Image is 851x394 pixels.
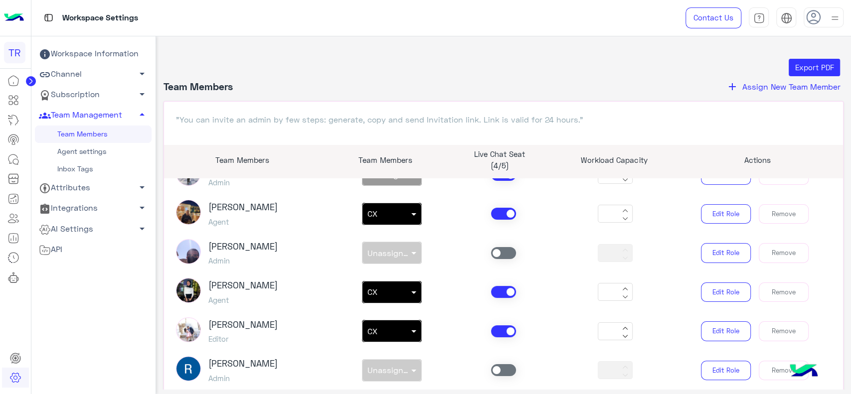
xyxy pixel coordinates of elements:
p: Actions [679,154,836,166]
span: arrow_drop_down [136,181,148,193]
button: Edit Role [701,282,751,302]
p: Team Members [164,154,321,166]
p: Live Chat Seat [450,148,549,160]
span: arrow_drop_down [136,68,148,80]
h5: Agent [208,217,278,226]
button: Remove [759,321,809,341]
h3: [PERSON_NAME] [208,202,278,213]
span: arrow_drop_down [136,202,148,214]
h3: [PERSON_NAME] [208,280,278,291]
p: (4/5) [450,160,549,171]
img: tab [781,12,792,24]
img: Logo [4,7,24,28]
a: Integrations [35,198,152,219]
span: arrow_drop_down [136,88,148,100]
h3: [PERSON_NAME] [208,358,278,369]
a: Subscription [35,85,152,105]
a: Team Members [35,126,152,143]
img: tab [42,11,55,24]
h4: Team Members [164,80,233,93]
button: Remove [759,204,809,224]
h3: [PERSON_NAME] [208,319,278,330]
p: Workload Capacity [564,154,664,166]
img: picture [176,317,201,342]
button: Edit Role [701,204,751,224]
a: Channel [35,64,152,85]
p: Team Members [336,154,435,166]
a: Inbox Tags [35,160,152,178]
a: API [35,239,152,260]
img: picture [176,200,201,225]
span: Unassigned team [367,170,434,179]
button: Export PDF [789,59,840,77]
i: add [726,81,738,93]
span: CX [367,326,377,336]
img: ACg8ocI4_vjfrICaLy8SSSQeZOf5nXJPC9Av_j-2xf3lPvPSjQMktg=s96-c [176,356,201,381]
img: tab [753,12,765,24]
h5: Agent [208,295,278,304]
h3: [PERSON_NAME] [208,241,278,252]
button: Edit Role [701,361,751,381]
span: arrow_drop_up [136,109,148,121]
button: Edit Role [701,243,751,263]
button: Remove [759,243,809,263]
a: Attributes [35,178,152,198]
h5: Admin [208,256,278,265]
a: Agent settings [35,143,152,160]
a: Contact Us [685,7,741,28]
a: Workspace Information [35,44,152,64]
img: picture [176,278,201,303]
img: hulul-logo.png [786,354,821,389]
span: arrow_drop_down [136,223,148,235]
button: Edit Role [701,321,751,341]
h5: Admin [208,374,278,383]
h5: Editor [208,334,278,343]
img: profile [829,12,841,24]
button: addAssign New Team Member [723,80,844,93]
h5: Admin [208,178,278,187]
p: "You can invite an admin by few steps: generate, copy and send Invitation link. Link is valid for... [176,114,832,126]
p: Workspace Settings [62,11,138,25]
a: Team Management [35,105,152,126]
a: tab [749,7,769,28]
div: TR [4,42,25,63]
button: Remove [759,282,809,302]
span: Assign New Team Member [742,82,841,91]
button: Remove [759,361,809,381]
img: ACg8ocJ3r-B6UdAWXrIAWcuIrVtwugAHJTAs-h0Q5juHlPlmp9RK1AFp=s96-c [176,239,201,264]
span: Export PDF [795,63,834,72]
a: AI Settings [35,219,152,239]
span: API [39,243,62,256]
